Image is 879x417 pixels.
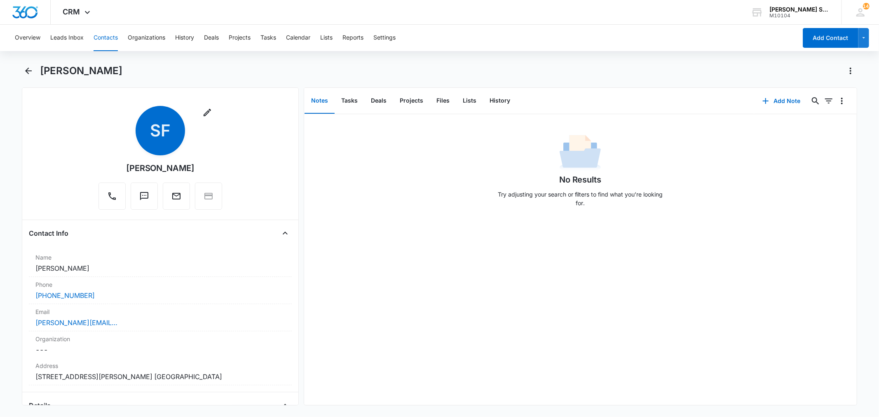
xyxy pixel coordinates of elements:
[50,25,84,51] button: Leads Inbox
[98,195,126,202] a: Call
[335,88,364,114] button: Tasks
[29,250,291,277] div: Name[PERSON_NAME]
[29,277,291,304] div: Phone[PHONE_NUMBER]
[342,25,363,51] button: Reports
[40,65,122,77] h1: [PERSON_NAME]
[286,25,310,51] button: Calendar
[29,228,68,238] h4: Contact Info
[305,88,335,114] button: Notes
[364,88,393,114] button: Deals
[769,6,830,13] div: account name
[175,25,194,51] button: History
[279,399,292,412] button: Close
[320,25,333,51] button: Lists
[494,190,667,207] p: Try adjusting your search or filters to find what you’re looking for.
[835,94,849,108] button: Overflow Menu
[430,88,456,114] button: Files
[229,25,251,51] button: Projects
[35,335,285,343] label: Organization
[29,331,291,358] div: Organization---
[393,88,430,114] button: Projects
[809,94,822,108] button: Search...
[844,64,857,77] button: Actions
[63,7,80,16] span: CRM
[204,25,219,51] button: Deals
[260,25,276,51] button: Tasks
[131,195,158,202] a: Text
[128,25,165,51] button: Organizations
[35,253,285,262] label: Name
[456,88,483,114] button: Lists
[483,88,517,114] button: History
[35,280,285,289] label: Phone
[126,162,195,174] div: [PERSON_NAME]
[35,318,118,328] a: [PERSON_NAME][EMAIL_ADDRESS][DOMAIN_NAME]
[29,401,51,410] h4: Details
[559,173,602,186] h1: No Results
[560,132,601,173] img: No Data
[94,25,118,51] button: Contacts
[754,91,809,111] button: Add Note
[131,183,158,210] button: Text
[279,227,292,240] button: Close
[29,358,291,385] div: Address[STREET_ADDRESS][PERSON_NAME] [GEOGRAPHIC_DATA]
[769,13,830,19] div: account id
[15,25,40,51] button: Overview
[822,94,835,108] button: Filters
[863,3,870,9] div: notifications count
[35,290,95,300] a: [PHONE_NUMBER]
[373,25,396,51] button: Settings
[863,3,870,9] span: 143
[29,304,291,331] div: Email[PERSON_NAME][EMAIL_ADDRESS][DOMAIN_NAME]
[136,106,185,155] span: SF
[803,28,858,48] button: Add Contact
[163,195,190,202] a: Email
[163,183,190,210] button: Email
[35,361,285,370] label: Address
[35,263,285,273] dd: [PERSON_NAME]
[98,183,126,210] button: Call
[35,307,285,316] label: Email
[35,345,285,355] dd: ---
[35,372,285,382] dd: [STREET_ADDRESS][PERSON_NAME] [GEOGRAPHIC_DATA]
[22,64,35,77] button: Back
